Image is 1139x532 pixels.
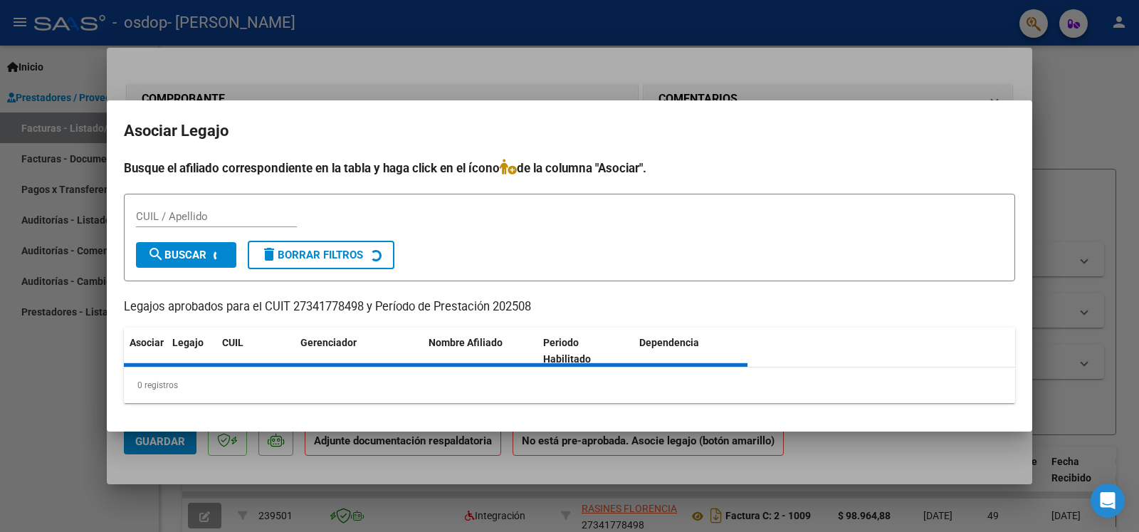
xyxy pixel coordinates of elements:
h4: Busque el afiliado correspondiente en la tabla y haga click en el ícono de la columna "Asociar". [124,159,1015,177]
p: Legajos aprobados para el CUIT 27341778498 y Período de Prestación 202508 [124,298,1015,316]
mat-icon: delete [261,246,278,263]
datatable-header-cell: Periodo Habilitado [537,328,634,375]
div: 0 registros [124,367,1015,403]
span: CUIL [222,337,243,348]
div: Open Intercom Messenger [1091,484,1125,518]
span: Nombre Afiliado [429,337,503,348]
span: Periodo Habilitado [543,337,591,365]
datatable-header-cell: Nombre Afiliado [423,328,537,375]
datatable-header-cell: CUIL [216,328,295,375]
datatable-header-cell: Dependencia [634,328,748,375]
button: Borrar Filtros [248,241,394,269]
datatable-header-cell: Gerenciador [295,328,423,375]
datatable-header-cell: Asociar [124,328,167,375]
datatable-header-cell: Legajo [167,328,216,375]
span: Legajo [172,337,204,348]
mat-icon: search [147,246,164,263]
span: Borrar Filtros [261,249,363,261]
h2: Asociar Legajo [124,118,1015,145]
span: Dependencia [639,337,699,348]
span: Gerenciador [300,337,357,348]
span: Asociar [130,337,164,348]
span: Buscar [147,249,206,261]
button: Buscar [136,242,236,268]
